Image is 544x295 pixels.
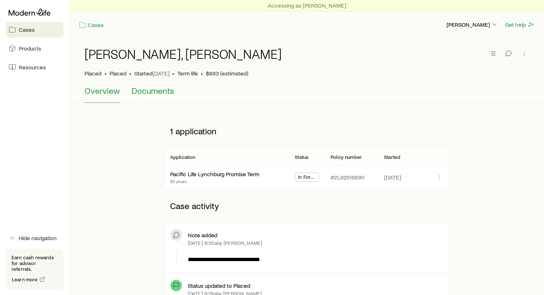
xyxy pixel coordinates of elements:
a: Resources [6,59,64,75]
span: Term life [177,70,198,77]
span: Documents [131,86,174,96]
p: Placed [85,70,102,77]
p: [PERSON_NAME] [446,21,498,28]
div: Case details tabs [85,86,530,103]
span: Hide navigation [19,234,57,242]
p: Case activity [164,195,450,217]
span: Overview [85,86,120,96]
a: Pacific Life Lynchburg Promise Term [170,170,259,177]
span: In Force [298,174,316,182]
p: Application [170,154,195,160]
a: Cases [6,22,64,38]
span: • [104,70,107,77]
p: Policy number [331,154,362,160]
p: Status updated to Placed [188,282,250,289]
p: [DATE] 8:30a by [PERSON_NAME] [188,240,262,246]
span: Products [19,45,41,52]
h1: [PERSON_NAME], [PERSON_NAME] [85,47,282,61]
span: • [129,70,131,77]
div: Pacific Life Lynchburg Promise Term [170,170,259,178]
button: Hide navigation [6,230,64,246]
button: Get help [505,21,535,29]
div: Earn cash rewards for advisor referrals.Learn more [6,249,64,289]
p: Started [384,154,401,160]
span: $893 (estimated) [206,70,248,77]
span: Learn more [12,277,38,282]
p: Status [295,154,309,160]
p: Started [134,70,169,77]
span: Cases [19,26,35,33]
p: 20 years [170,178,259,184]
p: #2L92515690 [331,174,364,181]
span: Resources [19,64,46,71]
button: [PERSON_NAME] [446,21,499,29]
p: Earn cash rewards for advisor referrals. [12,255,58,272]
span: [DATE] [152,70,169,77]
span: • [172,70,174,77]
p: Note added [188,231,217,239]
span: Placed [109,70,126,77]
p: 1 application [164,120,450,142]
a: Cases [79,21,104,29]
span: [DATE] [384,174,401,181]
a: Products [6,40,64,56]
p: Accessing as [PERSON_NAME] [268,2,346,9]
span: • [201,70,203,77]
